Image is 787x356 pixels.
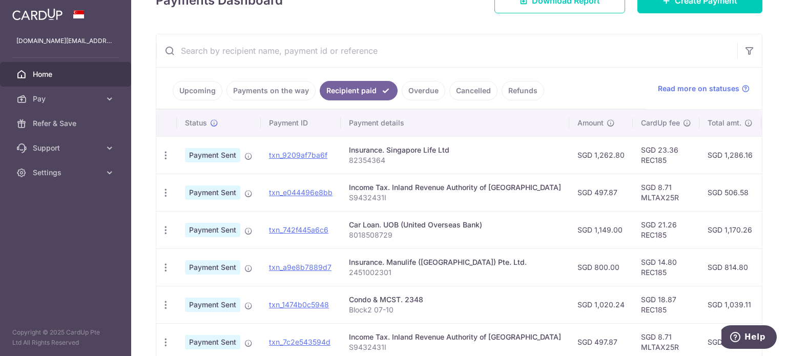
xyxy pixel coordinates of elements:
[569,286,633,323] td: SGD 1,020.24
[502,81,544,100] a: Refunds
[349,257,561,267] div: Insurance. Manulife ([GEOGRAPHIC_DATA]) Pte. Ltd.
[699,248,761,286] td: SGD 814.80
[185,335,240,349] span: Payment Sent
[269,338,330,346] a: txn_7c2e543594d
[721,325,777,351] iframe: Opens a widget where you can find more information
[33,69,100,79] span: Home
[699,211,761,248] td: SGD 1,170.26
[349,220,561,230] div: Car Loan. UOB (United Overseas Bank)
[269,263,332,271] a: txn_a9e8b7889d7
[226,81,316,100] a: Payments on the way
[569,211,633,248] td: SGD 1,149.00
[185,148,240,162] span: Payment Sent
[185,118,207,128] span: Status
[349,267,561,278] p: 2451002301
[633,136,699,174] td: SGD 23.36 REC185
[173,81,222,100] a: Upcoming
[633,248,699,286] td: SGD 14.80 REC185
[699,136,761,174] td: SGD 1,286.16
[349,342,561,352] p: S9432431I
[633,211,699,248] td: SGD 21.26 REC185
[156,34,737,67] input: Search by recipient name, payment id or reference
[33,118,100,129] span: Refer & Save
[699,286,761,323] td: SGD 1,039.11
[269,151,327,159] a: txn_9209af7ba6f
[185,298,240,312] span: Payment Sent
[269,300,329,309] a: txn_1474b0c5948
[185,185,240,200] span: Payment Sent
[349,295,561,305] div: Condo & MCST. 2348
[699,174,761,211] td: SGD 506.58
[33,167,100,178] span: Settings
[402,81,445,100] a: Overdue
[261,110,341,136] th: Payment ID
[708,118,741,128] span: Total amt.
[341,110,569,136] th: Payment details
[569,248,633,286] td: SGD 800.00
[269,225,328,234] a: txn_742f445a6c6
[349,193,561,203] p: S9432431I
[185,223,240,237] span: Payment Sent
[349,332,561,342] div: Income Tax. Inland Revenue Authority of [GEOGRAPHIC_DATA]
[185,260,240,275] span: Payment Sent
[569,136,633,174] td: SGD 1,262.80
[349,145,561,155] div: Insurance. Singapore Life Ltd
[349,305,561,315] p: Block2 07-10
[569,174,633,211] td: SGD 497.87
[349,155,561,165] p: 82354364
[269,188,333,197] a: txn_e044496e8bb
[449,81,498,100] a: Cancelled
[577,118,604,128] span: Amount
[641,118,680,128] span: CardUp fee
[33,94,100,104] span: Pay
[320,81,398,100] a: Recipient paid
[633,286,699,323] td: SGD 18.87 REC185
[349,182,561,193] div: Income Tax. Inland Revenue Authority of [GEOGRAPHIC_DATA]
[33,143,100,153] span: Support
[349,230,561,240] p: 8018508729
[16,36,115,46] p: [DOMAIN_NAME][EMAIL_ADDRESS][DOMAIN_NAME]
[658,83,750,94] a: Read more on statuses
[633,174,699,211] td: SGD 8.71 MLTAX25R
[658,83,739,94] span: Read more on statuses
[12,8,63,20] img: CardUp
